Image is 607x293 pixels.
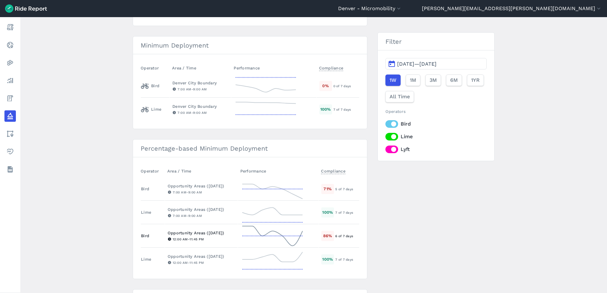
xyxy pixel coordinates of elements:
span: Compliance [321,167,345,174]
div: Lime [141,104,161,114]
div: 12:00 AM - 11:45 PM [168,260,235,265]
button: [DATE]—[DATE] [385,58,487,69]
a: Analyze [4,75,16,86]
div: Opportunity Areas ([DATE]) [168,183,235,189]
a: Report [4,22,16,33]
a: Realtime [4,39,16,51]
div: 0 of 7 days [333,83,359,89]
div: 100 % [321,254,334,264]
a: Heatmaps [4,57,16,68]
th: Operator [141,62,170,74]
span: 1M [410,76,416,84]
button: 1M [406,75,420,86]
div: Opportunity Areas ([DATE]) [168,253,235,259]
div: Denver City Boundary [172,80,228,86]
div: Bird [141,81,159,91]
div: 100 % [319,104,332,114]
label: Lime [385,133,487,140]
div: 7:00 AM - 9:00 AM [168,213,235,218]
div: 86 % [321,231,334,241]
span: Compliance [319,64,344,71]
a: Fees [4,93,16,104]
div: 12:00 AM - 11:45 PM [168,236,235,242]
span: 1YR [471,76,480,84]
img: Ride Report [5,4,47,13]
button: 1YR [467,75,484,86]
span: 6M [450,76,458,84]
button: Denver - Micromobility [338,5,402,12]
span: 1W [390,76,397,84]
button: 3M [425,75,441,86]
div: Bird [141,186,149,192]
button: 1W [385,75,401,86]
div: 7:00 AM - 9:00 AM [168,189,235,195]
div: 7 of 7 days [333,107,359,112]
th: Performance [238,165,319,177]
div: 100 % [321,207,334,217]
div: 7 of 7 days [335,257,359,262]
th: Area / Time [170,62,231,74]
div: 5 of 7 days [335,186,359,192]
button: 6M [446,75,462,86]
span: All Time [390,93,410,101]
a: Health [4,146,16,157]
th: Performance [231,62,316,74]
div: Lime [141,209,151,215]
label: Lyft [385,146,487,153]
div: 7 of 7 days [335,210,359,215]
div: Bird [141,233,149,239]
label: Bird [385,120,487,128]
div: 6 of 7 days [335,233,359,239]
a: Policy [4,110,16,122]
th: Operator [141,165,165,177]
div: 7:00 AM - 9:00 AM [172,86,228,92]
th: Area / Time [165,165,238,177]
a: Datasets [4,164,16,175]
h3: Percentage-based Minimum Deployment [133,140,367,157]
span: [DATE]—[DATE] [397,61,437,67]
a: Areas [4,128,16,140]
div: Opportunity Areas ([DATE]) [168,230,235,236]
div: Lime [141,256,151,262]
button: [PERSON_NAME][EMAIL_ADDRESS][PERSON_NAME][DOMAIN_NAME] [422,5,602,12]
h3: Filter [378,33,494,50]
span: Operators [385,109,406,114]
div: Denver City Boundary [172,103,228,109]
h3: Minimum Deployment [133,36,367,54]
div: Opportunity Areas ([DATE]) [168,206,235,212]
span: 3M [430,76,437,84]
button: All Time [385,91,414,102]
div: 7:00 AM - 9:00 AM [172,110,228,115]
div: 71 % [321,184,334,194]
div: 0 % [319,81,332,91]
